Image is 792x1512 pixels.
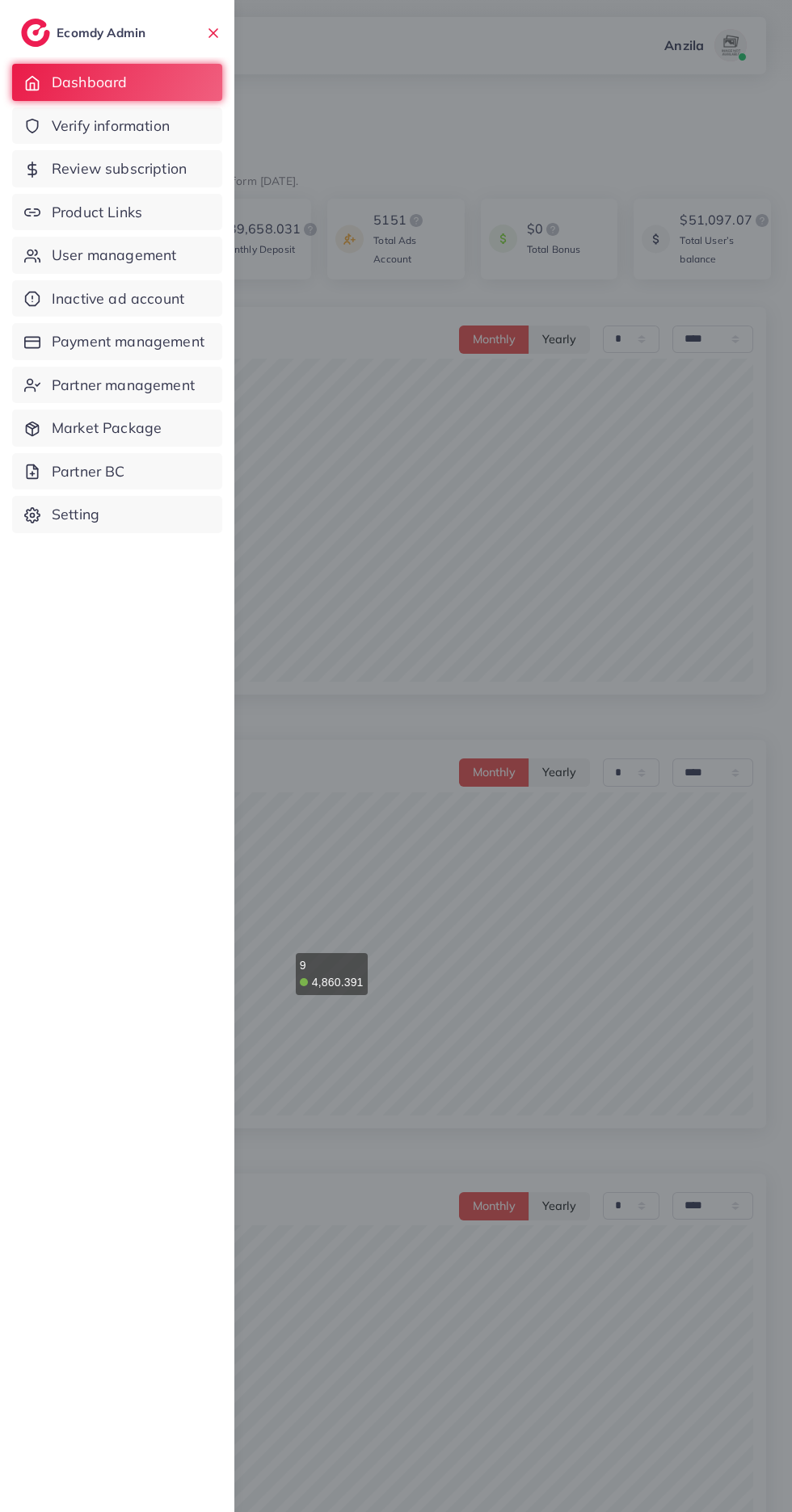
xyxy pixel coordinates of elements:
span: Partner BC [52,461,125,482]
span: Inactive ad account [52,288,184,309]
span: Market Package [52,418,162,439]
span: Verify information [52,115,170,136]
img: logo [21,19,50,47]
a: Market Package [12,409,222,447]
span: Setting [52,504,99,525]
a: Payment management [12,323,222,360]
span: Product Links [52,202,142,223]
span: User management [52,245,176,266]
a: Review subscription [12,150,222,187]
a: Setting [12,496,222,533]
a: User management [12,237,222,274]
a: Partner BC [12,453,222,490]
span: Payment management [52,331,204,352]
a: logoEcomdy Admin [21,19,150,47]
a: Product Links [12,194,222,231]
h2: Ecomdy Admin [57,25,150,40]
a: Partner management [12,367,222,404]
a: Dashboard [12,64,222,101]
a: Inactive ad account [12,280,222,317]
span: Review subscription [52,158,187,179]
span: Partner management [52,375,195,396]
span: Dashboard [52,72,127,93]
a: Verify information [12,107,222,145]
